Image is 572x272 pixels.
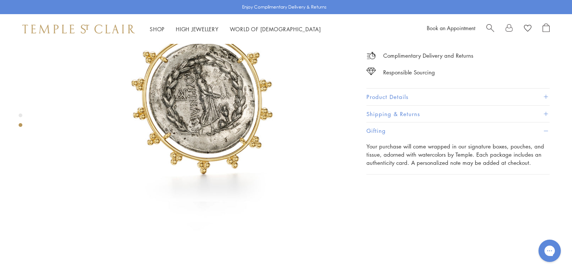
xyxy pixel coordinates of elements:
a: View Wishlist [524,23,531,35]
img: icon_delivery.svg [366,51,376,61]
a: Open Shopping Bag [543,23,550,35]
a: World of [DEMOGRAPHIC_DATA]World of [DEMOGRAPHIC_DATA] [230,25,321,33]
img: Temple St. Clair [22,25,135,33]
iframe: Gorgias live chat messenger [535,237,565,265]
button: Gifting [366,123,550,140]
p: Complimentary Delivery and Returns [383,51,473,61]
div: Product gallery navigation [19,112,22,133]
div: Responsible Sourcing [383,68,435,77]
nav: Main navigation [150,25,321,34]
button: Shipping & Returns [366,106,550,122]
a: Book an Appointment [427,24,475,32]
a: Search [486,23,494,35]
p: Your purchase will come wrapped in our signature boxes, pouches, and tissue, adorned with waterco... [366,143,550,167]
button: Product Details [366,89,550,105]
p: Enjoy Complimentary Delivery & Returns [242,3,327,11]
img: icon_sourcing.svg [366,68,376,76]
a: High JewelleryHigh Jewellery [176,25,219,33]
a: ShopShop [150,25,165,33]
